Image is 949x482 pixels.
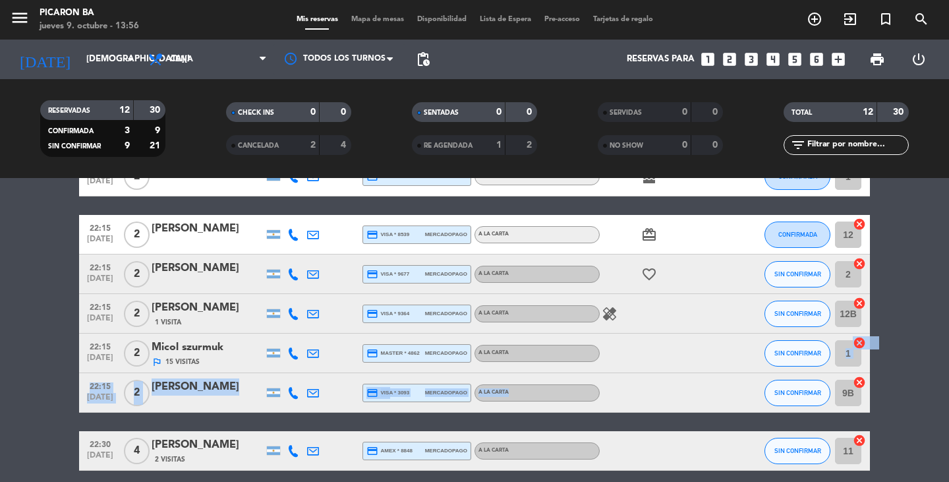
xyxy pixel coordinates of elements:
i: menu [10,8,30,28]
div: [PERSON_NAME] [152,299,264,316]
span: 22:15 [84,259,117,274]
span: 4 [124,438,150,464]
span: Mapa de mesas [345,16,411,23]
span: mercadopago [425,270,467,278]
span: SIN CONFIRMAR [48,143,101,150]
span: visa * 9677 [366,268,409,280]
i: credit_card [366,445,378,457]
span: 1 Visita [155,317,181,328]
i: cancel [853,376,866,389]
span: A LA CARTA [478,173,509,179]
strong: 9 [155,126,163,135]
strong: 30 [893,107,906,117]
i: [DATE] [10,45,80,74]
div: [PERSON_NAME] [152,260,264,277]
strong: 0 [712,107,720,117]
i: card_giftcard [641,227,657,243]
span: A LA CARTA [478,390,509,395]
i: cancel [853,257,866,270]
div: Micol szurmuk [152,339,264,356]
span: Cena [170,55,193,64]
i: credit_card [366,347,378,359]
strong: 9 [125,141,130,150]
span: print [869,51,885,67]
i: cancel [853,297,866,310]
i: credit_card [366,268,378,280]
i: power_settings_new [911,51,927,67]
strong: 2 [310,140,316,150]
i: filter_list [790,137,806,153]
span: A LA CARTA [478,271,509,276]
span: NO SHOW [610,142,643,149]
span: SIN CONFIRMAR [774,270,821,278]
span: 22:30 [84,436,117,451]
div: [PERSON_NAME] [152,378,264,396]
strong: 3 [125,126,130,135]
div: Picaron BA [40,7,139,20]
span: 2 Visitas [155,454,185,465]
span: mercadopago [425,309,467,318]
span: mercadopago [425,388,467,397]
strong: 21 [150,141,163,150]
strong: 12 [119,105,130,115]
i: arrow_drop_down [123,51,138,67]
span: Pre-acceso [538,16,587,23]
i: looks_one [699,51,716,68]
span: 22:15 [84,299,117,314]
i: exit_to_app [842,11,858,27]
span: SIN CONFIRMAR [774,389,821,396]
span: [DATE] [84,451,117,466]
button: SIN CONFIRMAR [764,301,830,327]
div: [PERSON_NAME] [152,220,264,237]
span: CHECK INS [238,109,274,116]
span: A LA CARTA [478,231,509,237]
span: mercadopago [425,349,467,357]
i: credit_card [366,387,378,399]
span: Lista de Espera [473,16,538,23]
span: [DATE] [84,353,117,369]
span: SENTADAS [424,109,459,116]
i: looks_5 [786,51,803,68]
span: 2 [124,340,150,367]
strong: 0 [527,107,534,117]
i: cancel [853,336,866,349]
span: A LA CARTA [478,311,509,316]
span: Disponibilidad [411,16,473,23]
span: master * 4862 [366,347,420,359]
span: 2 [124,380,150,406]
span: pending_actions [415,51,431,67]
strong: 12 [863,107,873,117]
i: search [913,11,929,27]
i: healing [602,306,618,322]
span: [DATE] [84,235,117,250]
i: add_circle_outline [807,11,822,27]
button: SIN CONFIRMAR [764,261,830,287]
span: Tarjetas de regalo [587,16,660,23]
span: visa * 8539 [366,229,409,241]
div: jueves 9. octubre - 13:56 [40,20,139,33]
strong: 1 [496,140,502,150]
i: add_box [830,51,847,68]
strong: 0 [682,140,687,150]
span: TOTAL [791,109,812,116]
span: RESERVADAS [48,107,90,114]
i: cancel [853,218,866,231]
span: visa * 3093 [366,387,409,399]
span: Reservas para [627,54,695,65]
span: 2 [124,261,150,287]
span: [DATE] [84,177,117,192]
strong: 0 [682,107,687,117]
span: amex * 8848 [366,445,413,457]
span: 22:15 [84,220,117,235]
strong: 0 [310,107,316,117]
span: A LA CARTA [478,448,509,453]
div: [PERSON_NAME] [152,437,264,454]
span: 15 Visitas [165,357,200,367]
strong: 4 [341,140,349,150]
strong: 2 [527,140,534,150]
i: looks_two [721,51,738,68]
i: looks_3 [743,51,760,68]
i: credit_card [366,229,378,241]
span: RE AGENDADA [424,142,473,149]
button: SIN CONFIRMAR [764,380,830,406]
